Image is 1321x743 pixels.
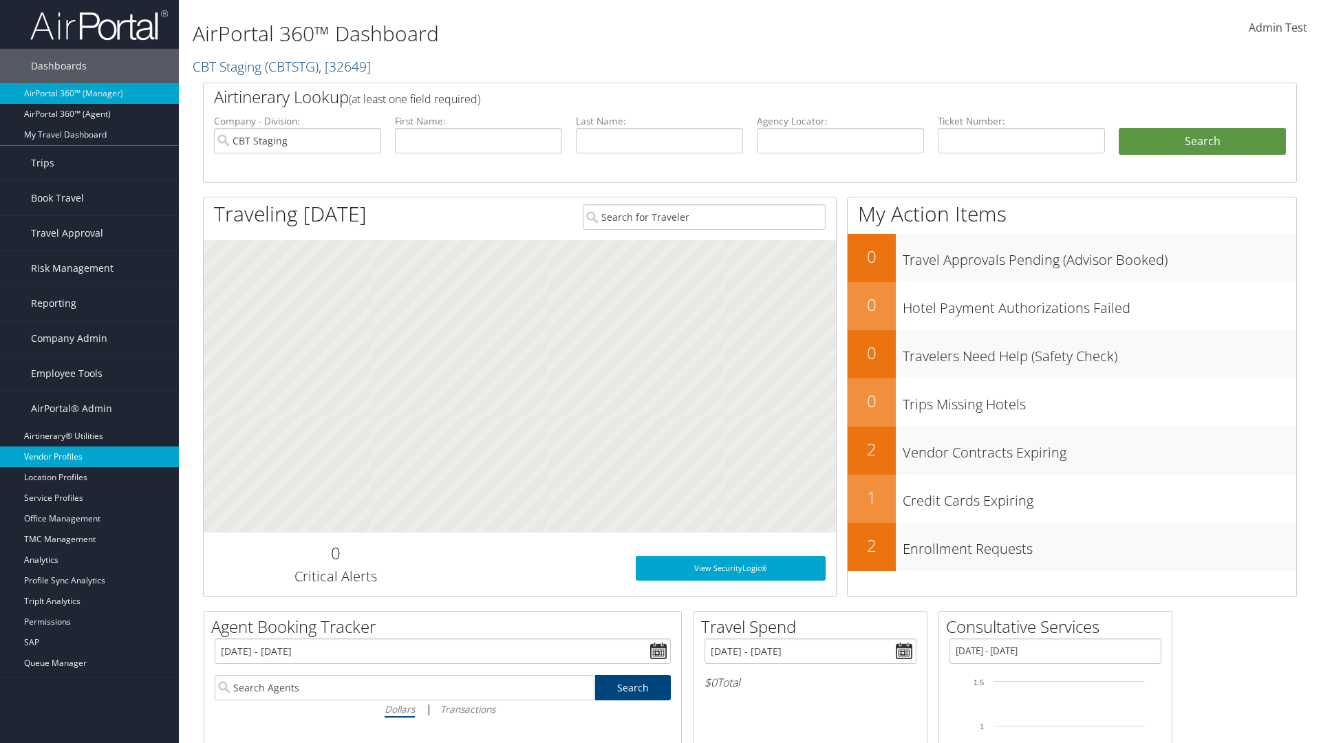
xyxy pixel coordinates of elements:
[848,200,1296,228] h1: My Action Items
[31,216,103,250] span: Travel Approval
[31,49,87,83] span: Dashboards
[848,330,1296,378] a: 0Travelers Need Help (Safety Check)
[193,19,936,48] h1: AirPortal 360™ Dashboard
[705,675,717,690] span: $0
[214,85,1195,109] h2: Airtinerary Lookup
[848,245,896,268] h2: 0
[31,356,103,391] span: Employee Tools
[903,340,1296,366] h3: Travelers Need Help (Safety Check)
[395,114,562,128] label: First Name:
[595,675,672,700] a: Search
[211,615,681,638] h2: Agent Booking Tracker
[385,702,415,715] i: Dollars
[705,675,916,690] h6: Total
[31,251,114,286] span: Risk Management
[946,615,1172,638] h2: Consultative Services
[583,204,826,230] input: Search for Traveler
[319,57,371,76] span: , [ 32649 ]
[848,234,1296,282] a: 0Travel Approvals Pending (Advisor Booked)
[903,436,1296,462] h3: Vendor Contracts Expiring
[903,532,1296,559] h3: Enrollment Requests
[31,181,84,215] span: Book Travel
[1249,20,1307,35] span: Admin Test
[31,321,107,356] span: Company Admin
[214,567,457,586] h3: Critical Alerts
[31,146,54,180] span: Trips
[980,722,984,731] tspan: 1
[848,282,1296,330] a: 0Hotel Payment Authorizations Failed
[31,286,76,321] span: Reporting
[215,675,594,700] input: Search Agents
[214,541,457,565] h2: 0
[903,388,1296,414] h3: Trips Missing Hotels
[848,486,896,509] h2: 1
[30,9,168,41] img: airportal-logo.png
[903,292,1296,318] h3: Hotel Payment Authorizations Failed
[848,427,1296,475] a: 2Vendor Contracts Expiring
[1249,7,1307,50] a: Admin Test
[214,114,381,128] label: Company - Division:
[265,57,319,76] span: ( CBTSTG )
[848,475,1296,523] a: 1Credit Cards Expiring
[848,341,896,365] h2: 0
[1119,128,1286,155] button: Search
[757,114,924,128] label: Agency Locator:
[215,700,671,718] div: |
[974,678,984,687] tspan: 1.5
[214,200,367,228] h1: Traveling [DATE]
[349,91,480,107] span: (at least one field required)
[848,378,1296,427] a: 0Trips Missing Hotels
[701,615,927,638] h2: Travel Spend
[848,293,896,316] h2: 0
[848,534,896,557] h2: 2
[903,484,1296,510] h3: Credit Cards Expiring
[193,57,371,76] a: CBT Staging
[440,702,495,715] i: Transactions
[848,438,896,461] h2: 2
[903,244,1296,270] h3: Travel Approvals Pending (Advisor Booked)
[938,114,1105,128] label: Ticket Number:
[31,391,112,426] span: AirPortal® Admin
[848,523,1296,571] a: 2Enrollment Requests
[576,114,743,128] label: Last Name:
[636,556,826,581] a: View SecurityLogic®
[848,389,896,413] h2: 0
